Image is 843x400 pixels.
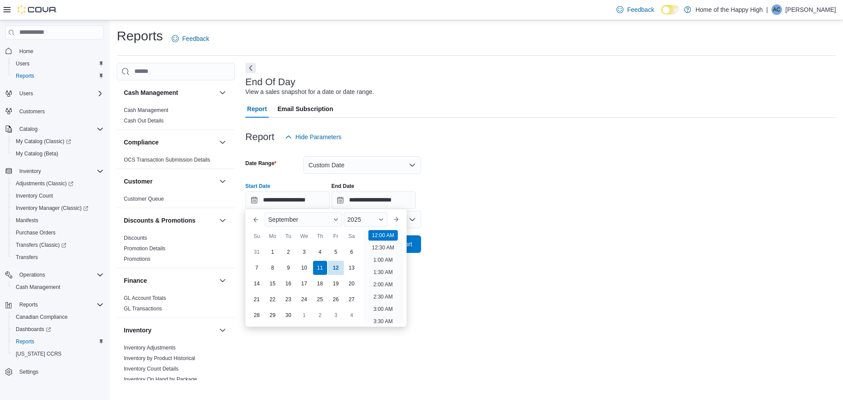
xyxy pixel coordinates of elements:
div: day-18 [313,277,327,291]
a: Dashboards [9,323,107,335]
div: day-1 [297,308,311,322]
a: Discounts [124,235,147,241]
button: Custom Date [303,156,421,174]
div: day-2 [313,308,327,322]
h3: Customer [124,177,152,186]
span: Users [16,88,104,99]
button: Inventory [217,325,228,335]
div: day-21 [250,292,264,306]
span: Inventory Manager (Classic) [12,203,104,213]
button: Customer [217,176,228,187]
div: day-25 [313,292,327,306]
div: day-27 [345,292,359,306]
span: Adjustments (Classic) [12,178,104,189]
button: Discounts & Promotions [124,216,216,225]
div: day-3 [329,308,343,322]
span: Home [16,46,104,57]
span: My Catalog (Classic) [16,138,71,145]
div: Amber Cowan [771,4,782,15]
div: day-20 [345,277,359,291]
div: We [297,229,311,243]
a: Promotion Details [124,245,166,252]
button: Customer [124,177,216,186]
div: day-31 [250,245,264,259]
div: day-13 [345,261,359,275]
div: View a sales snapshot for a date or date range. [245,87,374,97]
div: day-7 [250,261,264,275]
button: Inventory [2,165,107,177]
button: Settings [2,365,107,378]
span: Reports [12,336,104,347]
span: Feedback [182,34,209,43]
button: Inventory [16,166,44,177]
button: Users [9,58,107,70]
button: Hide Parameters [281,128,345,146]
span: Cash Management [16,284,60,291]
li: 2:00 AM [370,279,396,290]
span: Cash Management [124,107,168,114]
div: Tu [281,229,295,243]
li: 3:30 AM [370,316,396,327]
button: Compliance [124,138,216,147]
button: Catalog [2,123,107,135]
span: Inventory On Hand by Package [124,376,197,383]
span: Cash Out Details [124,117,164,124]
span: Reports [16,338,34,345]
span: Inventory Count Details [124,365,179,372]
h3: Discounts & Promotions [124,216,195,225]
div: day-19 [329,277,343,291]
a: Home [16,46,37,57]
span: Manifests [16,217,38,224]
span: Operations [16,270,104,280]
a: Purchase Orders [12,227,59,238]
span: Inventory Manager (Classic) [16,205,88,212]
p: [PERSON_NAME] [785,4,836,15]
div: Discounts & Promotions [117,233,235,268]
div: Customer [117,194,235,208]
div: Sa [345,229,359,243]
span: My Catalog (Beta) [16,150,58,157]
h1: Reports [117,27,163,45]
li: 1:00 AM [370,255,396,265]
a: Canadian Compliance [12,312,71,322]
span: My Catalog (Beta) [12,148,104,159]
p: | [766,4,768,15]
a: Inventory Manager (Classic) [12,203,92,213]
a: GL Transactions [124,306,162,312]
span: Customer Queue [124,195,164,202]
a: Customer Queue [124,196,164,202]
div: day-29 [266,308,280,322]
span: Transfers [12,252,104,263]
button: Home [2,45,107,58]
a: [US_STATE] CCRS [12,349,65,359]
label: Date Range [245,160,277,167]
span: Hide Parameters [295,133,342,141]
a: Cash Out Details [124,118,164,124]
div: Cash Management [117,105,235,130]
a: Transfers (Classic) [9,239,107,251]
button: Reports [9,335,107,348]
span: Reports [16,299,104,310]
div: day-10 [297,261,311,275]
a: Reports [12,71,38,81]
li: 3:00 AM [370,304,396,314]
button: Discounts & Promotions [217,215,228,226]
a: OCS Transaction Submission Details [124,157,210,163]
button: Customers [2,105,107,118]
span: Customers [16,106,104,117]
span: Inventory [16,166,104,177]
button: Catalog [16,124,41,134]
span: Catalog [19,126,37,133]
span: My Catalog (Classic) [12,136,104,147]
div: day-6 [345,245,359,259]
div: day-17 [297,277,311,291]
li: 12:30 AM [368,242,398,253]
button: Open list of options [409,216,416,223]
li: 12:00 AM [368,230,398,241]
span: Settings [16,366,104,377]
h3: Report [245,132,274,142]
span: Canadian Compliance [16,314,68,321]
span: Transfers [16,254,38,261]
